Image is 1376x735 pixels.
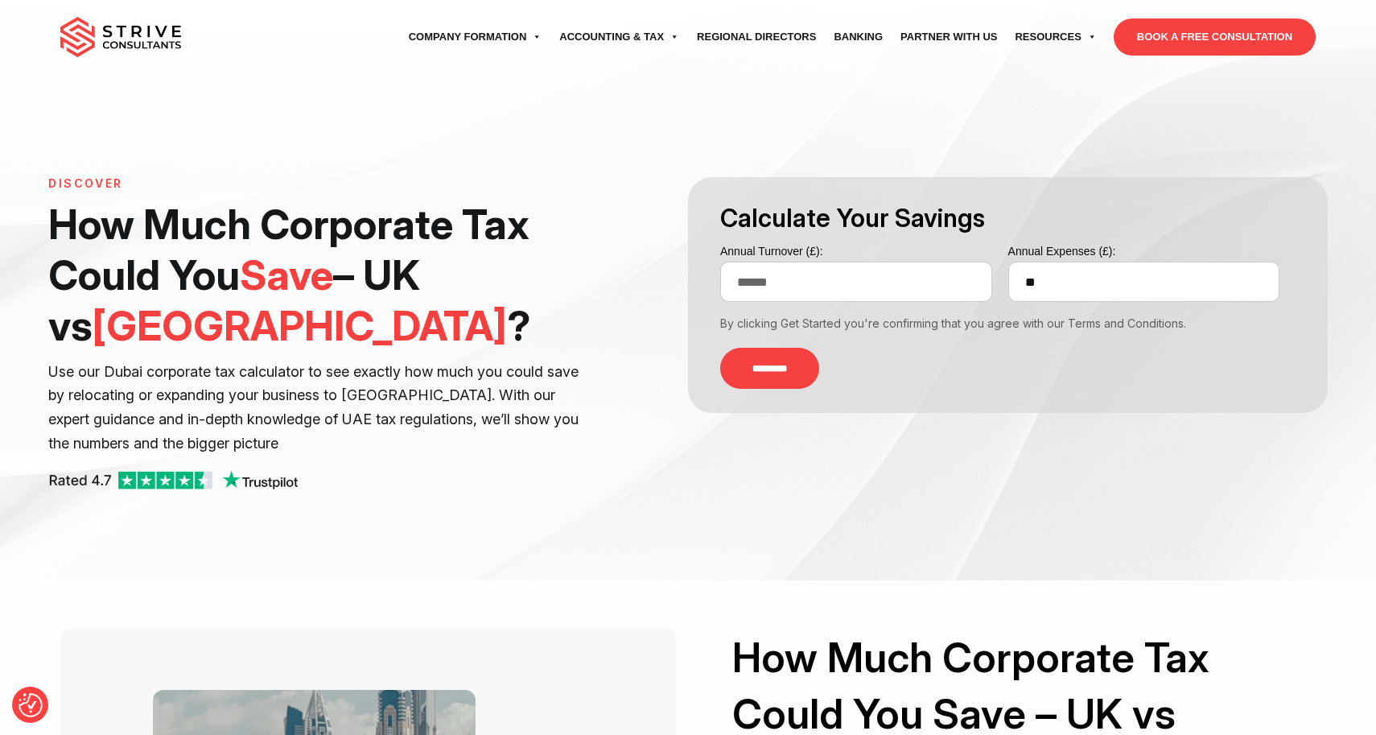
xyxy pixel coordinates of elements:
[1008,242,1280,262] label: Annual Expenses (£):
[400,14,551,60] a: Company Formation
[48,199,599,352] h1: How Much Corporate Tax Could You – UK vs ?
[48,177,599,191] h6: Discover
[550,14,688,60] a: Accounting & Tax
[825,14,892,60] a: Banking
[720,201,1296,235] h3: Calculate Your Savings
[19,693,43,717] button: Consent Preferences
[240,250,333,299] span: Save
[1006,14,1105,60] a: Resources
[1114,19,1316,56] a: BOOK A FREE CONSULTATION
[60,17,181,57] img: main-logo.svg
[688,14,825,60] a: Regional Directors
[19,693,43,717] img: Revisit consent button
[93,301,507,350] span: [GEOGRAPHIC_DATA]
[720,242,992,262] label: Annual Turnover (£):
[48,360,599,456] p: Use our Dubai corporate tax calculator to see exactly how much you could save by relocating or ex...
[892,14,1006,60] a: Partner with Us
[720,315,1296,332] div: By clicking Get Started you're confirming that you agree with our Terms and Conditions.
